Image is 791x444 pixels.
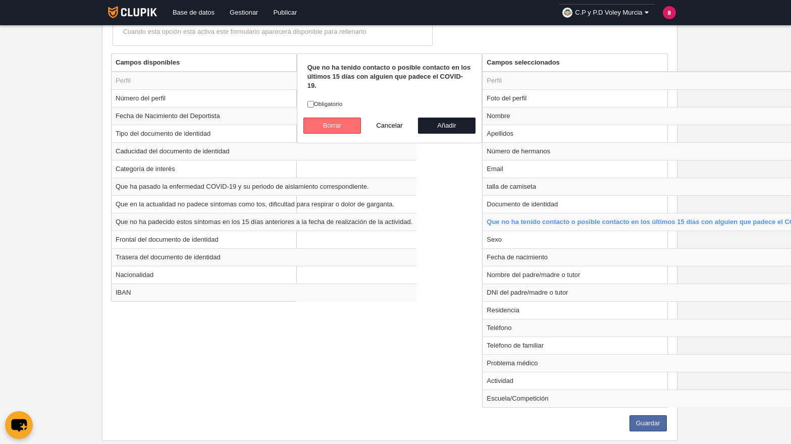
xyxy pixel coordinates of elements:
td: Categoría de interés [112,160,416,178]
label: Obligatorio [307,99,472,108]
td: IBAN [112,284,416,301]
td: Que en la actualidad no padece síntomas como tos, dificultad para respirar o dolor de garganta. [112,195,416,213]
img: c2l6ZT0zMHgzMCZmcz05JnRleHQ9QiZiZz1kODFiNjA%3D.png [663,6,676,19]
td: Que no ha padecido estos síntomas en los 15 días anteriores a la fecha de realización de la activ... [112,213,416,231]
td: Tipo del documento de identidad [112,125,416,142]
span: C.P y P.D Voley Murcia [575,8,642,18]
button: chat-button [5,411,33,439]
input: Obligatorio [307,101,314,107]
img: Clupik [108,6,157,18]
button: Borrar [303,118,361,134]
a: C.P y P.D Voley Murcia [558,4,655,21]
button: Guardar [629,415,667,431]
td: Frontal del documento de identidad [112,231,416,248]
button: Añadir [418,118,476,134]
td: Perfil [112,72,416,90]
div: Cuando esta opción está activa este formulario aparecerá disponible para rellenarlo [123,27,422,36]
td: Trasera del documento de identidad [112,248,416,266]
th: Campos disponibles [112,54,416,72]
td: Número del perfil [112,89,416,107]
td: Caducidad del documento de identidad [112,142,416,160]
strong: Que no ha tenido contacto o posible contacto en los últimos 15 días con alguien que padece el COV... [307,64,471,89]
img: OaAGDONxMUbM.30x30.jpg [562,8,572,18]
td: Nacionalidad [112,266,416,284]
button: Cancelar [361,118,418,134]
td: Que ha pasado la enfermedad COVID-19 y su periodo de aislamiento correspondiente. [112,178,416,195]
td: Fecha de Nacimiento del Deportista [112,107,416,125]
